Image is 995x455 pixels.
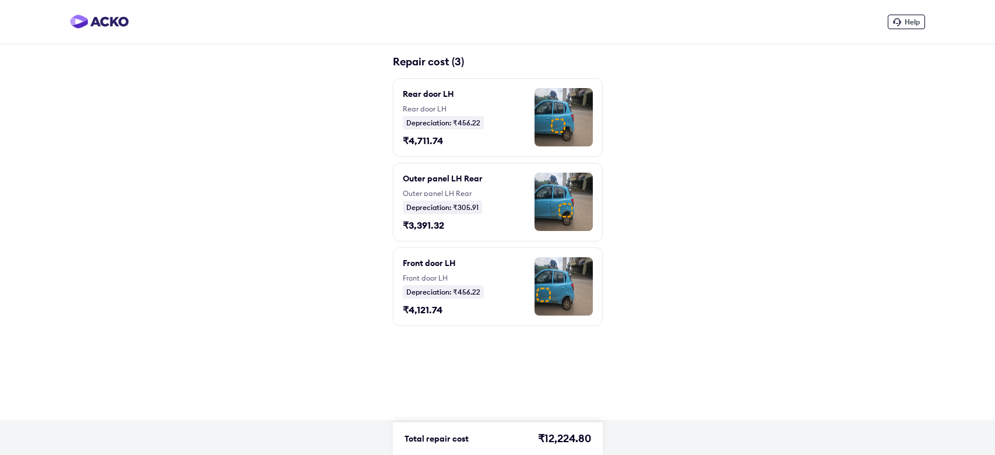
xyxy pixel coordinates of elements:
img: image [535,88,593,146]
div: Outer panel LH Rear [403,173,483,184]
div: ₹12,224.80 [538,432,591,446]
img: image [535,257,593,316]
div: Outer panel LH Rear [403,189,479,196]
div: ₹4,711.74 [403,134,462,147]
div: Rear door LH [403,104,479,111]
span: Help [905,17,920,26]
div: Depreciation: ₹456.22 [403,116,484,129]
div: ₹4,121.74 [403,303,462,316]
div: Total repair cost [405,432,469,446]
div: Front door LH [403,274,479,281]
div: Depreciation: ₹305.91 [403,201,482,214]
div: Rear door LH [403,88,454,100]
img: horizontal-gradient.png [70,15,129,29]
div: Repair cost (3) [393,55,603,69]
img: image [535,173,593,231]
div: Front door LH [403,257,456,269]
div: ₹3,391.32 [403,219,462,232]
div: Depreciation: ₹456.22 [403,285,484,299]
